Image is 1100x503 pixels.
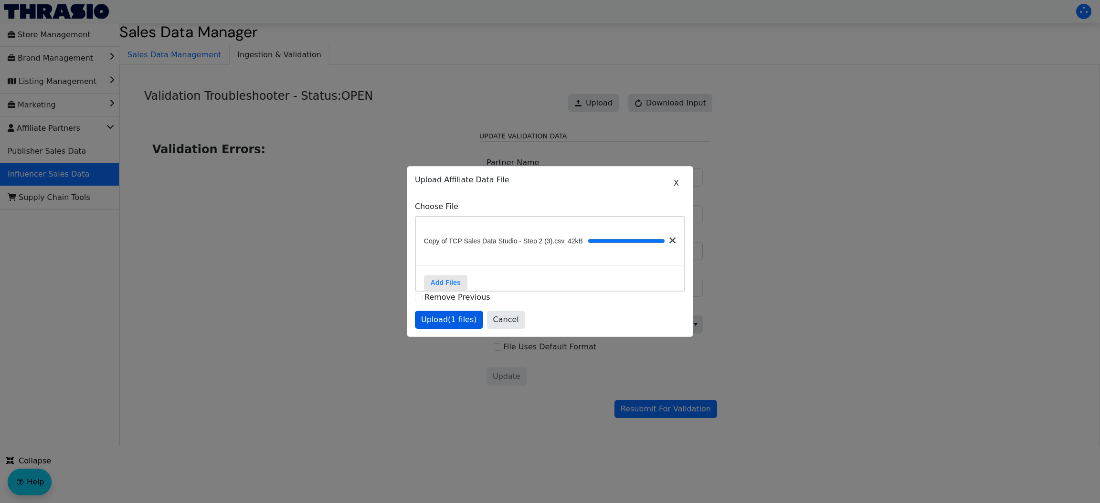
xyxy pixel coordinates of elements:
[667,174,685,192] button: X
[415,311,483,329] button: Upload(1 files)
[421,314,477,325] span: Upload (1 files)
[424,236,583,246] span: Copy of TCP Sales Data Studio - Step 2 (3).csv, 42kB
[424,275,467,291] label: Add Files
[424,293,490,302] label: Remove Previous
[674,178,679,189] span: X
[415,174,685,186] p: Upload Affiliate Data File
[415,201,685,212] label: Choose File
[493,314,519,325] span: Cancel
[487,311,525,329] button: Cancel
